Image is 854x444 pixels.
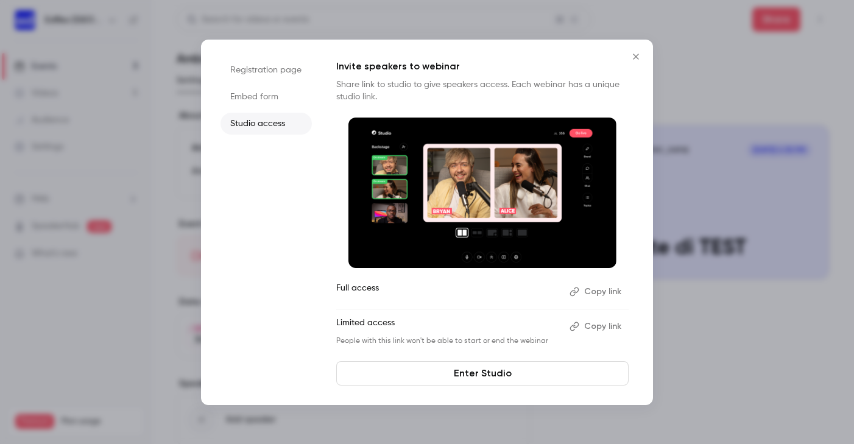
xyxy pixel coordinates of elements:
[336,336,560,346] p: People with this link won't be able to start or end the webinar
[565,282,629,301] button: Copy link
[221,59,312,81] li: Registration page
[624,44,648,69] button: Close
[336,317,560,336] p: Limited access
[336,79,629,103] p: Share link to studio to give speakers access. Each webinar has a unique studio link.
[336,59,629,74] p: Invite speakers to webinar
[336,361,629,386] a: Enter Studio
[221,86,312,108] li: Embed form
[221,113,312,135] li: Studio access
[336,282,560,301] p: Full access
[348,118,616,269] img: Invite speakers to webinar
[565,317,629,336] button: Copy link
